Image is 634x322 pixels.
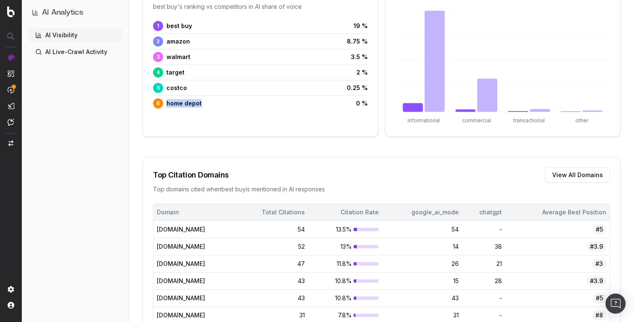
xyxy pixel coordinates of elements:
[238,260,304,268] div: 47
[153,98,163,108] span: 6
[545,167,610,183] button: View All Domains
[153,185,610,193] div: Top domains cited when best buy is mentioned in AI responses
[29,28,122,42] a: AI Visibility
[509,208,606,216] div: Average Best Position
[465,294,502,302] div: -
[157,260,231,268] div: [DOMAIN_NAME]
[353,22,368,30] span: 19 %
[8,118,14,126] img: Assist
[385,260,458,268] div: 26
[166,68,184,77] span: target
[465,260,502,268] div: 21
[8,286,14,293] img: Setting
[166,99,202,108] span: home depot
[605,294,626,314] div: Open Intercom Messenger
[513,117,545,124] tspan: transactional
[592,293,606,303] span: #5
[8,86,14,93] img: Activation
[385,294,458,302] div: 43
[153,52,163,62] span: 3
[238,277,304,285] div: 43
[153,3,368,11] div: best buy 's ranking vs competitors in AI share of voice
[312,311,379,319] div: 7.8%
[8,140,13,146] img: Switch project
[356,99,368,108] span: 0 %
[153,67,163,77] span: 4
[312,225,379,234] div: 13.5%
[32,7,119,18] button: AI Analytics
[153,169,229,181] div: Top Citation Domains
[157,277,231,285] div: [DOMAIN_NAME]
[587,276,606,286] span: #3.9
[592,310,606,320] span: #8
[385,277,458,285] div: 15
[166,22,192,30] span: best buy
[465,277,502,285] div: 28
[462,117,491,124] tspan: commercial
[238,294,304,302] div: 43
[157,242,231,251] div: [DOMAIN_NAME]
[157,208,231,216] div: Domain
[166,37,190,46] span: amazon
[166,53,190,61] span: walmart
[8,302,14,309] img: My account
[347,37,368,46] span: 8.75 %
[238,208,304,216] div: Total Citations
[312,277,379,285] div: 10.8%
[312,208,379,216] div: Citation Rate
[465,208,502,216] div: chatgpt
[465,225,502,234] div: -
[312,294,379,302] div: 10.8%
[8,103,14,109] img: Studio
[42,7,83,18] h1: AI Analytics
[8,54,14,61] img: Analytics
[238,311,304,319] div: 31
[347,84,368,92] span: 0.25 %
[8,70,14,77] img: Intelligence
[153,36,163,46] span: 2
[238,225,304,234] div: 54
[385,208,458,216] div: google_ai_mode
[238,242,304,251] div: 52
[356,68,368,77] span: 2 %
[351,53,368,61] span: 3.5 %
[157,225,231,234] div: [DOMAIN_NAME]
[7,6,15,17] img: Botify logo
[385,242,458,251] div: 14
[385,311,458,319] div: 31
[592,224,606,234] span: #5
[385,225,458,234] div: 54
[587,242,606,252] span: #3.9
[465,242,502,251] div: 38
[153,83,163,93] span: 5
[575,117,589,124] tspan: other
[29,45,122,59] a: AI Live-Crawl Activity
[312,242,379,251] div: 13%
[408,117,440,124] tspan: informational
[157,311,231,319] div: [DOMAIN_NAME]
[157,294,231,302] div: [DOMAIN_NAME]
[166,84,187,92] span: costco
[592,259,606,269] span: #3
[465,311,502,319] div: -
[153,21,163,31] span: 1
[312,260,379,268] div: 11.8%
